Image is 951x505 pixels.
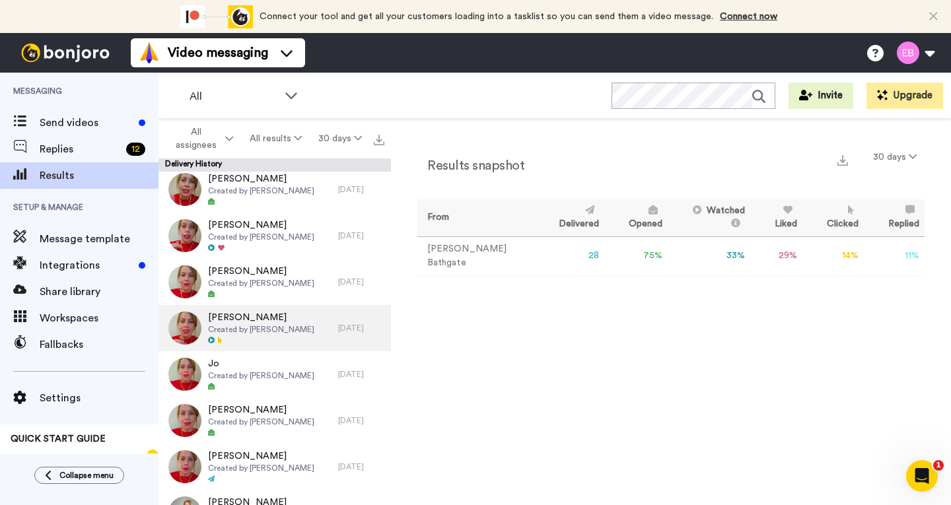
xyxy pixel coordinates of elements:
button: Invite [789,83,853,109]
button: All results [242,127,310,151]
a: [PERSON_NAME]Created by [PERSON_NAME][DATE] [158,305,391,351]
td: 29 % [750,236,802,275]
img: bj-logo-header-white.svg [16,44,115,62]
span: Results [40,168,158,184]
div: [DATE] [338,184,384,195]
span: [PERSON_NAME] [208,311,314,324]
td: 11 % [864,236,925,275]
span: [PERSON_NAME] [208,172,314,185]
div: [DATE] [338,461,384,472]
img: 89a3f90c-5b3b-4a86-8694-3b5235f92d17-thumb.jpg [168,312,201,345]
img: 0d327d38-ac0b-4cfe-8f93-f3393d139f12-thumb.jpg [168,450,201,483]
th: Delivered [535,199,605,236]
a: [PERSON_NAME]Created by [PERSON_NAME][DATE] [158,444,391,490]
div: [DATE] [338,323,384,333]
a: [PERSON_NAME]Created by [PERSON_NAME][DATE] [158,259,391,305]
div: [DATE] [338,230,384,241]
span: Created by [PERSON_NAME] [208,370,314,381]
td: 14 % [802,236,864,275]
span: 1 [933,460,944,471]
span: All assignees [169,125,223,152]
a: [PERSON_NAME]Created by [PERSON_NAME][DATE] [158,213,391,259]
span: Send videos [40,115,133,131]
th: Replied [864,199,925,236]
span: Created by [PERSON_NAME] [208,417,314,427]
span: QUICK START GUIDE [11,434,106,444]
th: Opened [604,199,668,236]
div: Delivery History [158,158,391,172]
span: Collapse menu [59,470,114,481]
button: Collapse menu [34,467,124,484]
img: 468a5533-519a-4346-82e8-772339d8531d-thumb.jpg [168,358,201,391]
span: Created by [PERSON_NAME] [208,232,314,242]
img: 30bb1a1d-9ef7-4762-88cd-fbeb7a9c2317-thumb.jpg [168,404,201,437]
td: 28 [535,236,605,275]
iframe: Intercom live chat [906,460,938,492]
span: Message template [40,231,158,247]
a: [PERSON_NAME]Created by [PERSON_NAME][DATE] [158,166,391,213]
button: 30 days [310,127,370,151]
th: Clicked [802,199,864,236]
span: Settings [40,390,158,406]
button: All assignees [161,120,242,157]
span: [PERSON_NAME] [208,219,314,232]
span: Created by [PERSON_NAME] [208,185,314,196]
button: Export a summary of each team member’s results that match this filter now. [833,150,852,169]
span: Replies [40,141,121,157]
span: Jo [208,357,314,370]
div: 12 [126,143,145,156]
div: [DATE] [338,277,384,287]
th: From [417,199,535,236]
td: [PERSON_NAME] Bathgate [417,236,535,275]
span: [PERSON_NAME] [208,403,314,417]
h2: Results snapshot [417,158,524,173]
img: export.svg [837,155,848,166]
span: Created by [PERSON_NAME] [208,278,314,288]
span: [PERSON_NAME] [208,265,314,278]
span: Workspaces [40,310,158,326]
a: JoCreated by [PERSON_NAME][DATE] [158,351,391,397]
button: Export all results that match these filters now. [370,129,388,149]
span: Share library [40,284,158,300]
img: f98580f3-17e3-4023-b00a-928449e3066a-thumb.jpg [168,219,201,252]
span: Video messaging [168,44,268,62]
span: All [190,88,278,104]
span: 40% [11,451,28,461]
th: Watched [668,199,750,236]
span: Connect your tool and get all your customers loading into a tasklist so you can send them a video... [260,12,713,21]
span: [PERSON_NAME] [208,450,314,463]
img: vm-color.svg [139,42,160,63]
span: Fallbacks [40,337,158,353]
td: 33 % [668,236,750,275]
div: [DATE] [338,415,384,426]
th: Liked [750,199,802,236]
div: animation [180,5,253,28]
span: Integrations [40,257,133,273]
span: Created by [PERSON_NAME] [208,324,314,335]
span: Created by [PERSON_NAME] [208,463,314,473]
a: Connect now [720,12,777,21]
img: export.svg [374,135,384,145]
div: Tooltip anchor [147,450,158,461]
img: 5703a96f-cdd8-460f-ab69-2b863b50ba3c-thumb.jpg [168,173,201,206]
button: 30 days [865,145,925,169]
img: 93fc33be-3936-4eeb-9586-695b1c8313dd-thumb.jpg [168,265,201,298]
td: 75 % [604,236,668,275]
button: Upgrade [866,83,943,109]
a: [PERSON_NAME]Created by [PERSON_NAME][DATE] [158,397,391,444]
div: [DATE] [338,369,384,380]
